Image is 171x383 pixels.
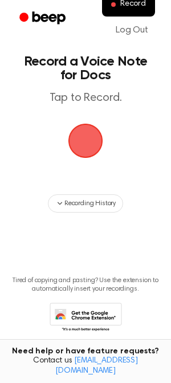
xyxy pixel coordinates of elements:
a: Beep [11,7,76,30]
p: Tired of copying and pasting? Use the extension to automatically insert your recordings. [9,276,162,294]
img: Beep Logo [68,124,103,158]
span: Contact us [7,356,164,376]
p: Tap to Record. [21,91,150,105]
button: Recording History [48,194,123,213]
h1: Record a Voice Note for Docs [21,55,150,82]
a: [EMAIL_ADDRESS][DOMAIN_NAME] [55,357,138,375]
a: Log Out [104,17,160,44]
span: Recording History [64,198,116,209]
